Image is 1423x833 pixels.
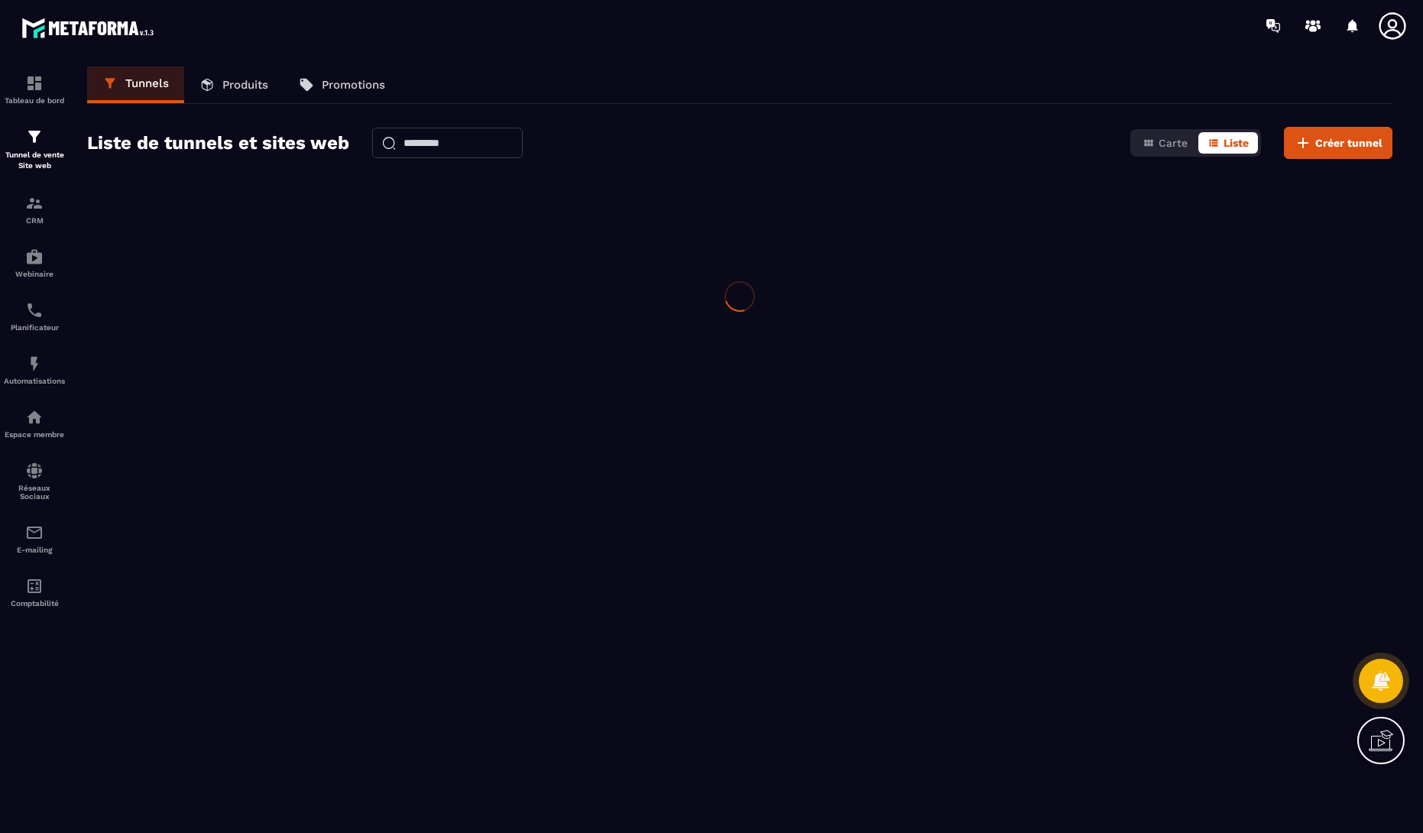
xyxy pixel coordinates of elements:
[4,450,65,512] a: social-networksocial-networkRéseaux Sociaux
[4,183,65,236] a: formationformationCRM
[25,408,44,426] img: automations
[4,397,65,450] a: automationsautomationsEspace membre
[4,343,65,397] a: automationsautomationsAutomatisations
[4,599,65,608] p: Comptabilité
[4,290,65,343] a: schedulerschedulerPlanificateur
[25,577,44,595] img: accountant
[125,76,169,90] p: Tunnels
[4,430,65,439] p: Espace membre
[1159,137,1188,149] span: Carte
[25,355,44,373] img: automations
[4,566,65,619] a: accountantaccountantComptabilité
[4,96,65,105] p: Tableau de bord
[222,78,268,92] p: Produits
[1198,132,1258,154] button: Liste
[4,377,65,385] p: Automatisations
[87,128,349,158] h2: Liste de tunnels et sites web
[4,546,65,554] p: E-mailing
[4,150,65,171] p: Tunnel de vente Site web
[322,78,385,92] p: Promotions
[284,66,400,103] a: Promotions
[25,523,44,542] img: email
[25,74,44,92] img: formation
[4,63,65,116] a: formationformationTableau de bord
[25,194,44,212] img: formation
[87,66,184,103] a: Tunnels
[1224,137,1249,149] span: Liste
[25,248,44,266] img: automations
[1284,127,1392,159] button: Créer tunnel
[4,484,65,501] p: Réseaux Sociaux
[25,462,44,480] img: social-network
[184,66,284,103] a: Produits
[4,512,65,566] a: emailemailE-mailing
[4,323,65,332] p: Planificateur
[4,216,65,225] p: CRM
[25,301,44,319] img: scheduler
[21,14,159,42] img: logo
[1315,135,1382,151] span: Créer tunnel
[4,270,65,278] p: Webinaire
[25,128,44,146] img: formation
[1133,132,1197,154] button: Carte
[4,116,65,183] a: formationformationTunnel de vente Site web
[4,236,65,290] a: automationsautomationsWebinaire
